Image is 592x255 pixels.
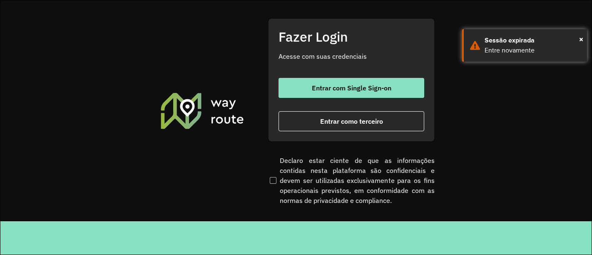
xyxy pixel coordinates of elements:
span: Entrar como terceiro [320,118,383,125]
button: button [279,111,424,131]
div: Sessão expirada [485,35,581,45]
button: button [279,78,424,98]
span: × [579,33,583,45]
h2: Fazer Login [279,29,424,45]
img: Roteirizador AmbevTech [159,92,245,130]
label: Declaro estar ciente de que as informações contidas nesta plataforma são confidenciais e devem se... [268,155,435,205]
p: Acesse com suas credenciais [279,51,424,61]
span: Entrar com Single Sign-on [312,85,391,91]
div: Entre novamente [485,45,581,55]
button: Close [579,33,583,45]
